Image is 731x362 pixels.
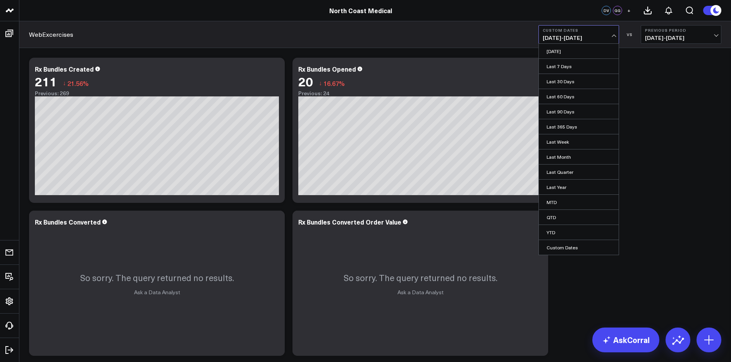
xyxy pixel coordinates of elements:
[35,74,57,88] div: 211
[298,74,313,88] div: 20
[298,65,356,73] div: Rx Bundles Opened
[543,28,615,33] b: Custom Dates
[397,288,444,296] a: Ask a Data Analyst
[67,79,89,87] span: 21.56%
[645,35,717,41] span: [DATE] - [DATE]
[539,134,619,149] a: Last Week
[323,79,345,87] span: 16.67%
[539,195,619,209] a: MTD
[539,240,619,255] a: Custom Dates
[539,104,619,119] a: Last 90 Days
[134,288,180,296] a: Ask a Data Analyst
[539,44,619,58] a: [DATE]
[539,119,619,134] a: Last 365 Days
[613,6,622,15] div: GG
[624,6,633,15] button: +
[592,328,659,352] a: AskCorral
[539,149,619,164] a: Last Month
[319,78,322,88] span: ↓
[344,272,497,283] p: So sorry. The query returned no results.
[543,35,615,41] span: [DATE] - [DATE]
[35,218,101,226] div: Rx Bundles Converted
[298,218,401,226] div: Rx Bundles Converted Order Value
[35,90,279,96] div: Previous: 269
[627,8,631,13] span: +
[539,180,619,194] a: Last Year
[298,90,542,96] div: Previous: 24
[623,32,637,37] div: VS
[80,272,234,283] p: So sorry. The query returned no results.
[35,65,94,73] div: Rx Bundles Created
[539,225,619,240] a: YTD
[63,78,66,88] span: ↓
[539,165,619,179] a: Last Quarter
[641,25,721,44] button: Previous Period[DATE]-[DATE]
[538,25,619,44] button: Custom Dates[DATE]-[DATE]
[602,6,611,15] div: DV
[329,6,392,15] a: North Coast Medical
[539,59,619,74] a: Last 7 Days
[539,74,619,89] a: Last 30 Days
[645,28,717,33] b: Previous Period
[539,210,619,225] a: QTD
[539,89,619,104] a: Last 60 Days
[29,30,73,39] a: WebExcercises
